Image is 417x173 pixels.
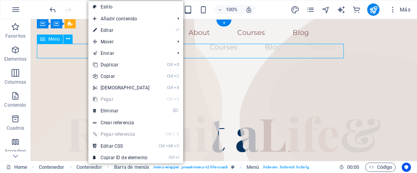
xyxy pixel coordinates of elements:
[169,155,175,160] i: Ctrl
[159,143,165,148] i: Ctrl
[367,3,379,16] button: publish
[88,59,154,71] a: CtrlDDuplicar
[114,163,149,172] span: Haz clic para seleccionar y doble clic para editar
[389,6,410,13] span: Más
[88,105,154,117] a: ⌦Eliminar
[306,5,315,14] button: pages
[402,163,411,172] button: Usercentrics
[88,36,172,48] span: Mover
[48,37,60,41] span: Menú
[214,5,241,14] button: 100%
[88,82,154,94] a: CtrlX[DEMOGRAPHIC_DATA]
[290,5,300,14] button: design
[177,132,179,137] i: V
[369,163,392,172] span: Código
[167,74,173,79] i: Ctrl
[7,125,25,131] p: Cuadros
[216,20,231,26] div: +
[167,97,173,102] i: Ctrl
[152,163,228,172] span: . menu-wrapper .preset-menu-v2-life-coach
[88,129,154,140] a: Ctrl⇧VPegar referencia
[339,163,359,172] h6: Tiempo de la sesión
[88,48,172,59] a: Enviar
[5,33,25,39] p: Favoritos
[174,74,179,79] i: C
[291,5,300,14] i: Diseño (Ctrl+Alt+Y)
[174,62,179,67] i: D
[175,155,179,160] i: I
[88,1,183,13] a: Estilo
[174,85,179,90] i: X
[174,97,179,102] i: V
[167,62,173,67] i: Ctrl
[321,5,330,14] button: navigator
[365,163,395,172] button: Código
[76,163,102,172] span: Haz clic para seleccionar y doble clic para editar
[352,164,354,170] span: :
[247,163,259,172] span: Haz clic para seleccionar y doble clic para editar
[336,5,346,14] button: text_generator
[386,3,414,16] button: Más
[167,85,173,90] i: Ctrl
[165,132,172,137] i: Ctrl
[5,79,26,85] p: Columnas
[4,56,26,62] p: Elementos
[4,102,26,108] p: Contenido
[48,5,57,14] button: undo
[262,163,309,172] span: . hide-sm .hide-md .hide-lg
[88,94,154,105] a: CtrlVPegar
[88,71,154,82] a: CtrlCCopiar
[225,5,238,14] h6: 100%
[231,165,235,169] i: Este elemento es un preajuste personalizable
[5,148,26,154] p: Accordion
[337,5,346,14] i: AI Writer
[245,6,252,13] i: Al redimensionar, ajustar el nivel de zoom automáticamente para ajustarse al dispositivo elegido.
[88,13,172,25] span: Añadir contenido
[88,25,154,36] a: ⏎Editar
[172,132,176,137] i: ⇧
[6,163,27,172] a: Haz clic para cancelar la selección y doble clic para abrir páginas
[347,163,359,172] span: 00 00
[321,5,330,14] i: Navegador
[174,143,179,148] i: C
[175,28,179,33] i: ⏎
[173,108,179,113] i: ⌦
[39,163,309,172] nav: breadcrumb
[88,152,154,163] a: CtrlICopiar ID de elemento
[88,140,154,152] a: CtrlAltCEditar CSS
[165,143,173,148] i: Alt
[352,5,361,14] button: commerce
[352,5,361,14] i: Comercio
[369,5,378,14] i: Publicar
[306,5,315,14] i: Páginas (Ctrl+Alt+S)
[48,5,57,14] i: Deshacer: Eliminar elementos (Ctrl+Z)
[88,117,183,129] a: Crear referencia
[39,163,65,172] span: Haz clic para seleccionar y doble clic para editar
